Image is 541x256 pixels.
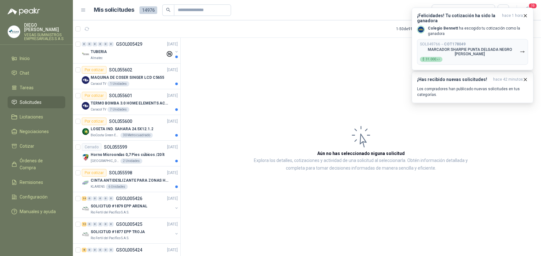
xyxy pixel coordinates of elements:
[91,178,170,184] p: CINTA ANTIDESLIZANTE PARA ZONAS HUMEDAS
[82,196,87,201] div: 14
[82,220,179,241] a: 12 0 0 0 0 0 GSOL005425[DATE] Company LogoSOLICITUD #1877 EPP TROJARio Fertil del Pacífico S.A.S.
[91,49,107,55] p: TUBERIA
[82,169,106,177] div: Por cotizar
[98,42,103,46] div: 0
[82,231,89,238] img: Company Logo
[20,99,42,106] span: Solicitudes
[417,26,424,33] img: Company Logo
[20,70,29,77] span: Chat
[412,71,533,103] button: ¡Has recibido nuevas solicitudes!hace 42 minutos Los compradores han publicado nuevas solicitudes...
[91,126,153,132] p: LOSETA IND. SAHARA 24.5X12.1.2
[82,102,89,110] img: Company Logo
[93,222,97,226] div: 0
[8,205,65,218] a: Manuales y ayuda
[20,113,43,120] span: Licitaciones
[73,89,180,115] a: Por cotizarSOL055601[DATE] Company LogoTERMO BOMBA 3.0 HOME ELEMENTS ACERO INOXCaracol TV7 Unidades
[82,143,101,151] div: Cerrado
[8,191,65,203] a: Configuración
[94,5,134,15] h1: Mis solicitudes
[8,155,65,174] a: Órdenes de Compra
[167,170,178,176] p: [DATE]
[120,158,142,164] div: 2 Unidades
[104,145,127,149] p: SOL055599
[87,248,92,252] div: 0
[98,196,103,201] div: 0
[20,84,34,91] span: Tareas
[436,7,449,14] div: Todas
[116,248,142,252] p: GSOL005424
[420,57,442,62] div: $
[109,68,132,72] p: SOL055602
[82,51,89,58] img: Company Logo
[8,96,65,108] a: Solicitudes
[82,40,179,61] a: 0 0 0 0 0 0 GSOL005429[DATE] Company LogoTUBERIAAlmatec
[107,107,129,112] div: 7 Unidades
[8,82,65,94] a: Tareas
[91,158,119,164] p: [GEOGRAPHIC_DATA][PERSON_NAME]
[444,42,466,46] b: COT178049
[82,66,106,74] div: Por cotizar
[317,150,405,157] h3: Aún no has seleccionado niguna solicitud
[73,141,180,166] a: CerradoSOL055599[DATE] Company LogoHorno Microondas 0,7 Pies cúbicos /20 lt[GEOGRAPHIC_DATA][PERS...
[82,248,87,252] div: 8
[91,133,119,138] p: BioCosta Green Energy S.A.S
[116,196,142,201] p: GSOL005426
[167,144,178,150] p: [DATE]
[91,107,106,112] p: Caracol TV
[167,118,178,125] p: [DATE]
[412,8,533,70] button: ¡Felicidades! Tu cotización ha sido la ganadorahace 1 hora Company LogoColegio Bennett ha escogid...
[91,184,105,189] p: KLARENS
[167,221,178,227] p: [DATE]
[98,248,103,252] div: 0
[91,229,145,235] p: SOLICITUD #1877 EPP TROJA
[428,26,458,30] b: Colegio Bennett
[20,128,49,135] span: Negociaciones
[8,52,65,64] a: Inicio
[417,86,528,98] p: Los compradores han publicado nuevas solicitudes en tus categorías.
[20,157,59,171] span: Órdenes de Compra
[417,13,499,23] h3: ¡Felicidades! Tu cotización ha sido la ganadora
[167,247,178,253] p: [DATE]
[493,77,523,82] span: hace 42 minutos
[8,176,65,188] a: Remisiones
[73,115,180,141] a: Por cotizarSOL055600[DATE] Company LogoLOSETA IND. SAHARA 24.5X12.1.2BioCosta Green Energy S.A.S3...
[106,184,128,189] div: 6 Unidades
[82,92,106,99] div: Por cotizar
[167,41,178,47] p: [DATE]
[82,179,89,187] img: Company Logo
[120,133,153,138] div: 30 Metro cuadrado
[87,196,92,201] div: 0
[109,119,132,124] p: SOL055600
[91,81,106,86] p: Caracol TV
[139,6,157,14] span: 14976
[91,152,164,158] p: Horno Microondas 0,7 Pies cúbicos /20 lt
[109,171,132,175] p: SOL055598
[91,203,147,209] p: SOLICITUD #1879 EPP ARENAL
[167,93,178,99] p: [DATE]
[522,4,533,16] button: 19
[420,47,520,56] p: MARCADOR SHARPIE PUNTA DELGADA NEGRO [PERSON_NAME]
[167,67,178,73] p: [DATE]
[91,100,170,106] p: TERMO BOMBA 3.0 HOME ELEMENTS ACERO INOX
[103,222,108,226] div: 0
[166,8,171,12] span: search
[109,248,113,252] div: 0
[8,125,65,138] a: Negociaciones
[24,23,65,32] p: DIEGO [PERSON_NAME]
[98,222,103,226] div: 0
[82,128,89,135] img: Company Logo
[109,93,132,98] p: SOL055601
[109,42,113,46] div: 0
[82,118,106,125] div: Por cotizar
[20,193,48,200] span: Configuración
[109,222,113,226] div: 0
[20,179,43,186] span: Remisiones
[244,157,478,172] p: Explora los detalles, cotizaciones y actividad de una solicitud al seleccionarla. Obtén informaci...
[82,76,89,84] img: Company Logo
[91,210,129,215] p: Rio Fertil del Pacífico S.A.S.
[436,58,440,61] span: ,17
[8,8,40,15] img: Logo peakr
[82,205,89,212] img: Company Logo
[103,42,108,46] div: 0
[24,33,65,41] p: VEGAS SUMINISTROS EMPRESARIALES S A S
